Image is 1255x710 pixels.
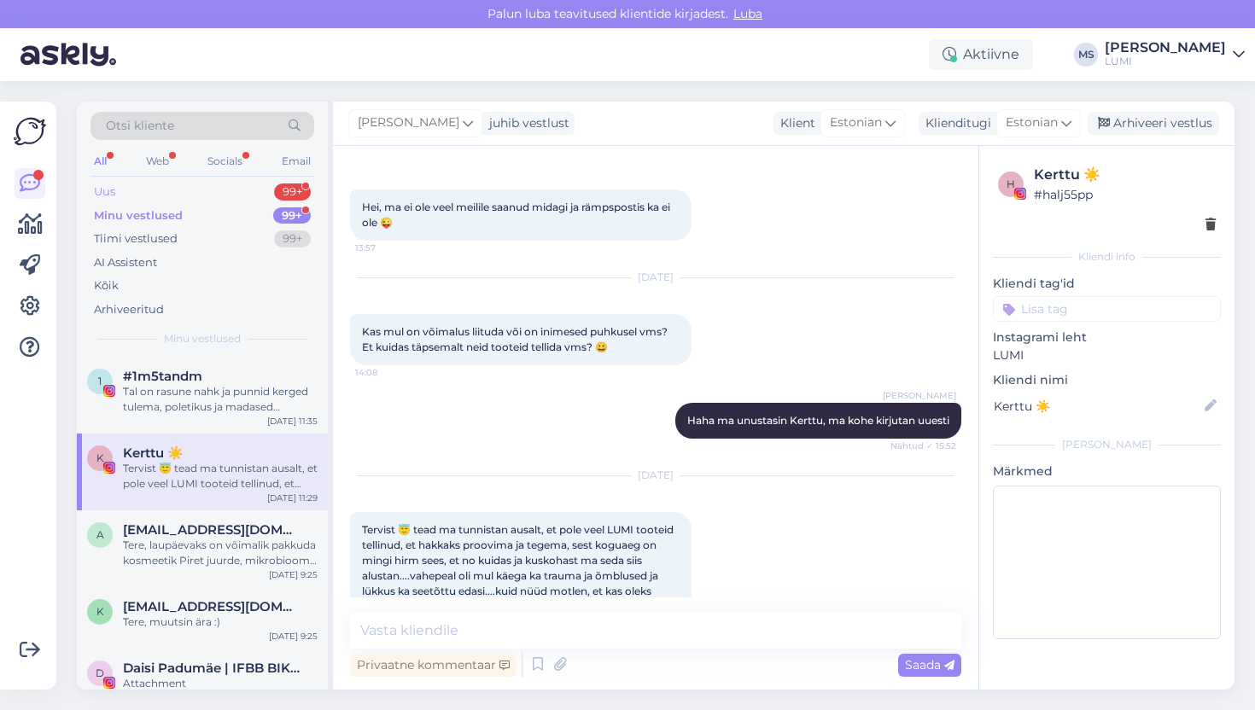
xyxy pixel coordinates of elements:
span: 13:57 [355,242,419,254]
div: Arhiveeritud [94,301,164,318]
div: 99+ [274,230,311,247]
div: Klienditugi [919,114,991,132]
div: Email [278,150,314,172]
span: Saada [905,657,954,672]
div: [PERSON_NAME] [993,437,1221,452]
span: h [1007,177,1015,190]
span: Kas mul on võimalus liituda või on inimesed puhkusel vms? Et kuidas täpsemalt neid tooteid tellid... [362,325,670,353]
div: Privaatne kommentaar [350,654,517,677]
div: Web [143,150,172,172]
div: 99+ [273,207,311,224]
div: Attachment [123,676,318,691]
div: Tere, muutsin ära :) [123,614,318,630]
div: Minu vestlused [94,207,183,224]
p: Instagrami leht [993,329,1221,346]
img: Askly Logo [14,115,46,148]
div: Aktiivne [929,39,1033,70]
div: AI Assistent [94,254,157,271]
input: Lisa tag [993,296,1221,322]
span: Estonian [1006,113,1058,132]
input: Lisa nimi [994,397,1201,416]
span: Luba [728,6,768,21]
div: 99+ [274,183,311,201]
p: LUMI [993,346,1221,364]
p: Kliendi tag'id [993,275,1221,293]
div: Socials [204,150,246,172]
div: [DATE] [350,270,961,285]
span: [PERSON_NAME] [883,389,956,402]
span: [PERSON_NAME] [358,113,459,132]
div: Kerttu ☀️ [1034,165,1216,185]
div: Kliendi info [993,249,1221,265]
div: Arhiveeri vestlus [1088,112,1219,135]
div: [DATE] 9:25 [269,630,318,643]
span: Daisi Padumäe | IFBB BIKINI 🇪🇪 [123,661,301,676]
div: # halj55pp [1034,185,1216,204]
p: Kliendi nimi [993,371,1221,389]
span: a [96,528,104,541]
div: [PERSON_NAME] [1105,41,1226,55]
div: MS [1074,43,1098,67]
div: LUMI [1105,55,1226,68]
div: juhib vestlust [482,114,569,132]
div: Tere, laupäevaks on võimalik pakkuda kosmeetik Piret juurde, mikrobioomi taastavasse näohooldusesse. [123,538,318,568]
span: 1 [98,375,102,387]
p: Märkmed [993,463,1221,480]
div: [DATE] 9:25 [269,568,318,581]
div: [DATE] 11:35 [267,415,318,428]
span: Tervist 😇 tead ma tunnistan ausalt, et pole veel LUMI tooteid tellinud, et hakkaks proovima ja te... [362,523,682,690]
div: Kõik [94,277,119,294]
span: K [96,451,104,464]
span: #1m5tandm [123,369,202,384]
div: All [90,150,110,172]
div: Tervist 😇 tead ma tunnistan ausalt, et pole veel LUMI tooteid tellinud, et hakkaks proovima ja te... [123,461,318,492]
span: k [96,605,104,618]
span: Kerttu ☀️ [123,445,184,461]
span: Hei, ma ei ole veel meilile saanud midagi ja rämpspostis ka ei ole 😜 [362,201,673,229]
span: kertukibal284@gmail.com [123,599,301,614]
span: Haha ma unustasin Kerttu, ma kohe kirjutan uuesti [687,414,949,427]
div: [DATE] 11:29 [267,492,318,504]
span: Estonian [830,113,882,132]
div: Tal on rasune nahk ja punnid kerged tulema, poletikus ja madased enamasti, tundub et habemepiirko... [123,384,318,415]
span: Otsi kliente [106,117,174,135]
div: Tiimi vestlused [94,230,178,247]
span: 14:08 [355,366,419,379]
span: Minu vestlused [164,331,241,346]
div: Klient [773,114,815,132]
div: Uus [94,183,115,201]
span: D [96,666,104,679]
span: Nähtud ✓ 15:52 [890,439,956,452]
div: [DATE] [350,468,961,483]
span: avesoon@gmail.com [123,522,301,538]
a: [PERSON_NAME]LUMI [1105,41,1245,68]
